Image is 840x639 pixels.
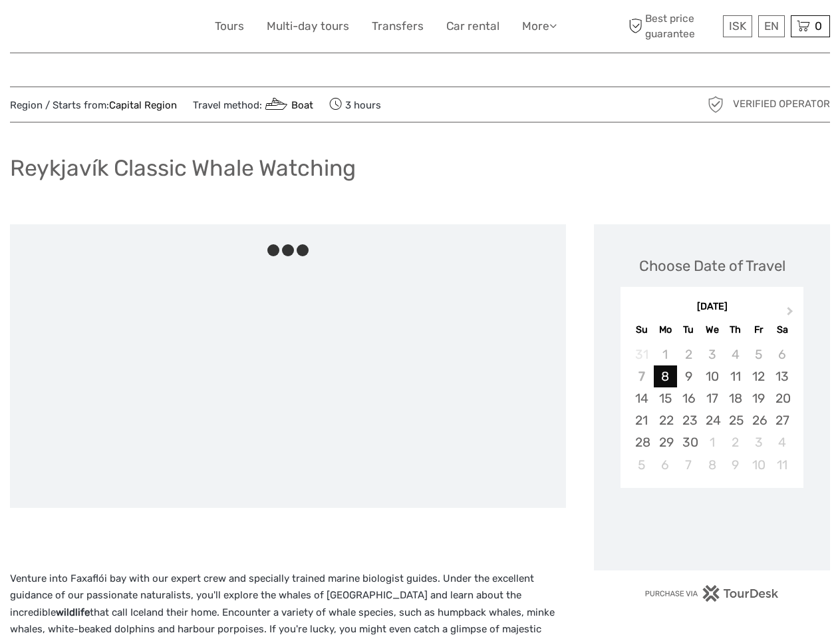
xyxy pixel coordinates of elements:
div: Choose Friday, October 10th, 2025 [747,454,770,476]
div: EN [758,15,785,37]
div: Choose Saturday, September 20th, 2025 [770,387,793,409]
span: Travel method: [193,95,313,114]
div: Not available Friday, September 5th, 2025 [747,343,770,365]
div: Not available Sunday, September 7th, 2025 [630,365,653,387]
div: Choose Saturday, October 11th, 2025 [770,454,793,476]
a: More [522,17,557,36]
div: Loading... [708,523,716,531]
a: Multi-day tours [267,17,349,36]
div: Choose Saturday, October 4th, 2025 [770,431,793,453]
strong: wildlife [56,606,90,618]
span: 3 hours [329,95,381,114]
div: Choose Monday, September 29th, 2025 [654,431,677,453]
span: ISK [729,19,746,33]
span: Region / Starts from: [10,99,177,112]
div: Su [630,321,653,339]
div: Choose Thursday, October 9th, 2025 [724,454,747,476]
div: Choose Tuesday, September 9th, 2025 [677,365,700,387]
div: Choose Monday, September 8th, 2025 [654,365,677,387]
button: Next Month [781,304,802,325]
div: Choose Sunday, September 28th, 2025 [630,431,653,453]
div: Choose Saturday, September 27th, 2025 [770,409,793,431]
div: [DATE] [621,300,803,314]
a: Car rental [446,17,499,36]
div: Not available Saturday, September 6th, 2025 [770,343,793,365]
div: Choose Friday, September 12th, 2025 [747,365,770,387]
div: Sa [770,321,793,339]
div: Choose Monday, September 15th, 2025 [654,387,677,409]
div: Choose Wednesday, September 10th, 2025 [700,365,724,387]
div: Choose Monday, October 6th, 2025 [654,454,677,476]
div: Choose Sunday, September 14th, 2025 [630,387,653,409]
div: Choose Thursday, October 2nd, 2025 [724,431,747,453]
div: Not available Tuesday, September 2nd, 2025 [677,343,700,365]
div: Choose Wednesday, September 17th, 2025 [700,387,724,409]
div: Not available Wednesday, September 3rd, 2025 [700,343,724,365]
div: Choose Tuesday, October 7th, 2025 [677,454,700,476]
div: month 2025-09 [625,343,799,476]
div: Choose Sunday, September 21st, 2025 [630,409,653,431]
div: Choose Wednesday, September 24th, 2025 [700,409,724,431]
div: Not available Sunday, August 31st, 2025 [630,343,653,365]
div: Not available Thursday, September 4th, 2025 [724,343,747,365]
div: Choose Sunday, October 5th, 2025 [630,454,653,476]
div: Choose Friday, September 19th, 2025 [747,387,770,409]
div: Choose Tuesday, September 16th, 2025 [677,387,700,409]
span: Best price guarantee [625,11,720,41]
a: Transfers [372,17,424,36]
img: PurchaseViaTourDesk.png [644,585,779,602]
a: Boat [262,99,313,111]
span: 0 [813,19,824,33]
div: Choose Friday, October 3rd, 2025 [747,431,770,453]
a: Capital Region [109,99,177,111]
div: Choose Date of Travel [639,256,785,276]
a: Tours [215,17,244,36]
div: Choose Thursday, September 18th, 2025 [724,387,747,409]
div: Choose Thursday, September 11th, 2025 [724,365,747,387]
div: Choose Wednesday, October 8th, 2025 [700,454,724,476]
div: We [700,321,724,339]
div: Choose Tuesday, September 30th, 2025 [677,431,700,453]
div: Mo [654,321,677,339]
div: Choose Thursday, September 25th, 2025 [724,409,747,431]
div: Choose Friday, September 26th, 2025 [747,409,770,431]
div: Choose Wednesday, October 1st, 2025 [700,431,724,453]
div: Choose Saturday, September 13th, 2025 [770,365,793,387]
span: Verified Operator [733,97,830,111]
div: Not available Monday, September 1st, 2025 [654,343,677,365]
div: Th [724,321,747,339]
h1: Reykjavík Classic Whale Watching [10,154,356,182]
div: Choose Tuesday, September 23rd, 2025 [677,409,700,431]
img: verified_operator_grey_128.png [705,94,726,115]
div: Choose Monday, September 22nd, 2025 [654,409,677,431]
div: Tu [677,321,700,339]
div: Fr [747,321,770,339]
